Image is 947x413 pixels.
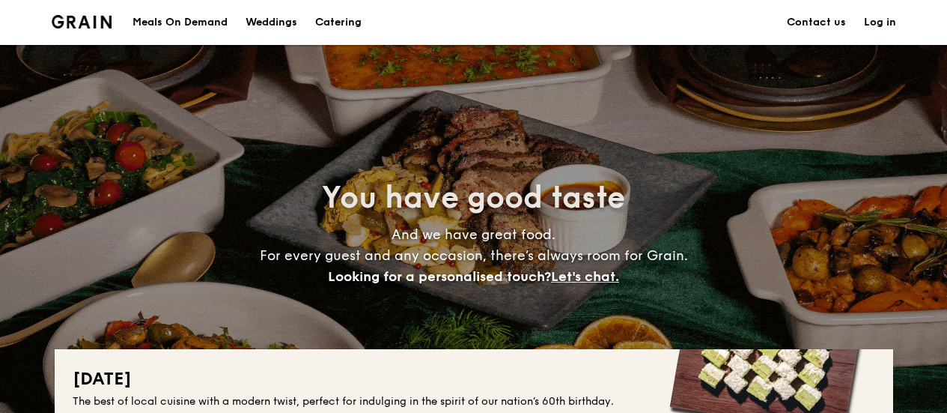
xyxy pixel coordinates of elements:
[52,15,112,28] a: Logotype
[73,367,875,391] h2: [DATE]
[52,15,112,28] img: Grain
[260,226,688,285] span: And we have great food. For every guest and any occasion, there’s always room for Grain.
[328,268,551,285] span: Looking for a personalised touch?
[551,268,619,285] span: Let's chat.
[73,394,875,409] div: The best of local cuisine with a modern twist, perfect for indulging in the spirit of our nation’...
[322,180,625,216] span: You have good taste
